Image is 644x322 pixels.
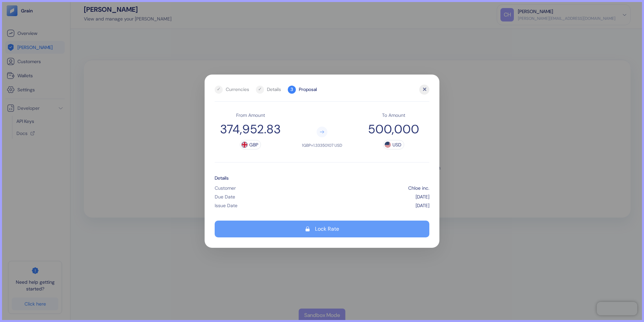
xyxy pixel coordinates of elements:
[299,86,317,93] div: Proposal
[315,226,339,232] div: Lock Rate
[419,85,429,95] div: ✕
[220,123,281,136] span: 374,952.83
[236,112,265,119] span: From Amount
[368,123,419,136] span: 500,000
[416,194,429,199] span: [DATE]
[416,203,429,208] span: [DATE]
[215,203,237,208] span: Issue Date
[256,86,264,94] div: ✓
[267,86,281,93] div: Details
[215,221,429,237] button: Lock Rate
[302,143,342,148] span: 1 GBP = 1.33350107 USD
[597,302,637,315] iframe: Chatra live chat
[249,142,260,147] span: GBP
[392,142,403,147] span: USD
[215,186,236,190] span: Customer
[215,194,235,199] span: Due Date
[226,86,249,93] div: Currencies
[382,112,405,119] span: To Amount
[408,186,429,190] span: Chloe inc.
[215,86,223,94] div: ✓
[215,176,429,180] span: Details
[288,86,296,94] div: 3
